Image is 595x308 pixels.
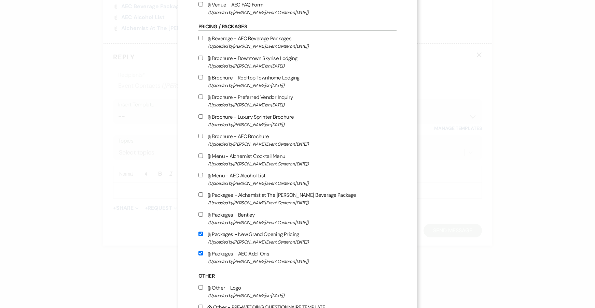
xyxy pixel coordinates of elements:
[198,93,397,109] label: Brochure - Preferred Vendor Inquiry
[208,9,397,16] span: (Uploaded by [PERSON_NAME] Event Center on [DATE] )
[208,101,397,109] span: (Uploaded by [PERSON_NAME] on [DATE] )
[208,238,397,246] span: (Uploaded by [PERSON_NAME] Event Center on [DATE] )
[198,191,397,207] label: Packages - Alchemist at The [PERSON_NAME] Beverage Package
[198,212,203,217] input: Packages - Bentley(Uploaded by[PERSON_NAME] Event Centeron [DATE])
[198,75,203,79] input: Brochure - Rooftop Townhome Lodging(Uploaded by[PERSON_NAME]on [DATE])
[208,42,397,50] span: (Uploaded by [PERSON_NAME] Event Center on [DATE] )
[198,210,397,226] label: Packages - Bentley
[198,23,397,31] h6: Pricing / Packages
[198,2,203,6] input: Venue - AEC FAQ Form(Uploaded by[PERSON_NAME] Event Centeron [DATE])
[198,249,397,265] label: Packages - AEC Add-Ons
[198,251,203,255] input: Packages - AEC Add-Ons(Uploaded by[PERSON_NAME] Event Centeron [DATE])
[198,273,397,280] h6: Other
[198,113,397,129] label: Brochure - Luxury Sprinter Brochure
[198,152,397,168] label: Menu - Alchemist Cocktail Menu
[198,173,203,177] input: Menu - AEC Alcohol List(Uploaded by[PERSON_NAME] Event Centeron [DATE])
[208,160,397,168] span: (Uploaded by [PERSON_NAME] Event Center on [DATE] )
[198,0,397,16] label: Venue - AEC FAQ Form
[198,134,203,138] input: Brochure - AEC Brochure(Uploaded by[PERSON_NAME] Event Centeron [DATE])
[198,171,397,187] label: Menu - AEC Alcohol List
[198,232,203,236] input: Packages - New Grand Opening Pricing(Uploaded by[PERSON_NAME] Event Centeron [DATE])
[198,114,203,119] input: Brochure - Luxury Sprinter Brochure(Uploaded by[PERSON_NAME]on [DATE])
[198,73,397,89] label: Brochure - Rooftop Townhome Lodging
[208,140,397,148] span: (Uploaded by [PERSON_NAME] Event Center on [DATE] )
[198,285,203,290] input: Other - Logo(Uploaded by[PERSON_NAME]on [DATE])
[208,179,397,187] span: (Uploaded by [PERSON_NAME] Event Center on [DATE] )
[208,258,397,265] span: (Uploaded by [PERSON_NAME] Event Center on [DATE] )
[198,34,397,50] label: Beverage - AEC Beverage Packages
[198,283,397,299] label: Other - Logo
[198,94,203,99] input: Brochure - Preferred Vendor Inquiry(Uploaded by[PERSON_NAME]on [DATE])
[208,292,397,299] span: (Uploaded by [PERSON_NAME] on [DATE] )
[208,219,397,226] span: (Uploaded by [PERSON_NAME] Event Center on [DATE] )
[198,230,397,246] label: Packages - New Grand Opening Pricing
[198,132,397,148] label: Brochure - AEC Brochure
[198,192,203,197] input: Packages - Alchemist at The [PERSON_NAME] Beverage Package(Uploaded by[PERSON_NAME] Event Centero...
[198,56,203,60] input: Brochure - Downtown Skyrise Lodging(Uploaded by[PERSON_NAME]on [DATE])
[208,82,397,89] span: (Uploaded by [PERSON_NAME] on [DATE] )
[198,54,397,70] label: Brochure - Downtown Skyrise Lodging
[208,199,397,207] span: (Uploaded by [PERSON_NAME] Event Center on [DATE] )
[198,36,203,40] input: Beverage - AEC Beverage Packages(Uploaded by[PERSON_NAME] Event Centeron [DATE])
[208,121,397,129] span: (Uploaded by [PERSON_NAME] on [DATE] )
[208,62,397,70] span: (Uploaded by [PERSON_NAME] on [DATE] )
[198,153,203,158] input: Menu - Alchemist Cocktail Menu(Uploaded by[PERSON_NAME] Event Centeron [DATE])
